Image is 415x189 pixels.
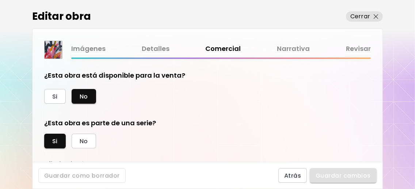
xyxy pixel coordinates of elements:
[44,71,185,80] h5: ¿Esta obra está disponible para la venta?
[278,168,307,183] button: Atrás
[52,137,58,145] span: Si
[44,118,278,128] h5: ¿Esta obra es parte de una serie?
[284,172,301,179] span: Atrás
[80,137,88,145] span: No
[44,134,66,148] button: Si
[277,44,310,54] a: Narrativa
[44,89,66,104] button: Si
[72,89,96,104] button: No
[71,44,106,54] a: Imágenes
[72,134,96,148] button: No
[142,44,170,54] a: Detalles
[45,41,62,59] img: thumbnail
[346,44,371,54] a: Revisar
[52,93,58,100] span: Si
[80,93,88,100] span: No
